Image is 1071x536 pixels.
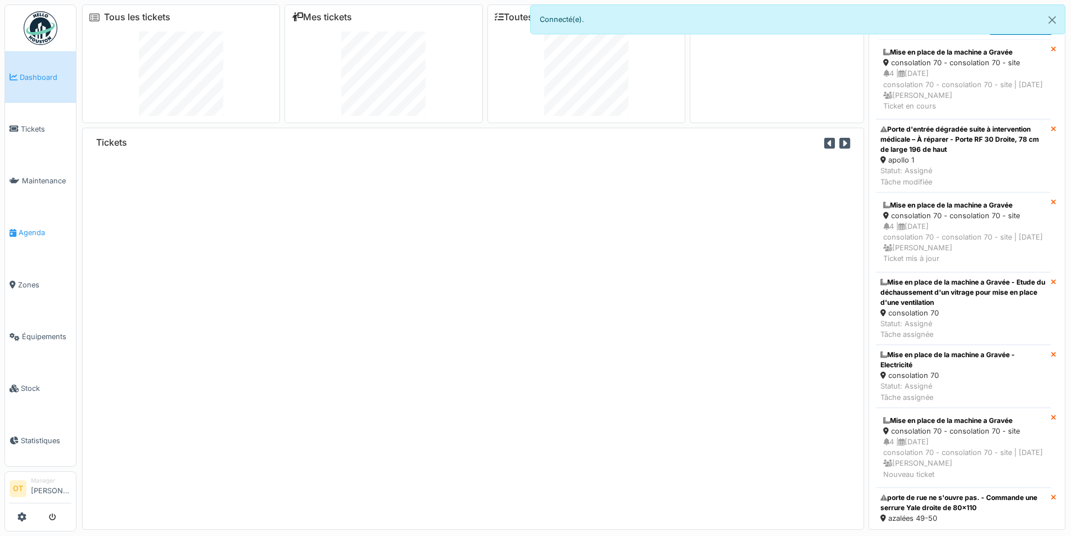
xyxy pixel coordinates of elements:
a: OT Manager[PERSON_NAME] [10,476,71,503]
span: Dashboard [20,72,71,83]
div: Mise en place de la machine a Gravée [883,47,1043,57]
a: Mise en place de la machine a Gravée - Etude du déchaussement d'un vitrage pour mise en place d'u... [876,272,1051,345]
div: Mise en place de la machine a Gravée - Etude du déchaussement d'un vitrage pour mise en place d'u... [880,277,1046,308]
div: porte de rue ne s'ouvre pas. - Commande une serrure Yale droite de 80x110 [880,493,1046,513]
div: Mise en place de la machine a Gravée [883,200,1043,210]
span: Agenda [19,227,71,238]
div: azalées 49-50 [880,513,1046,524]
h6: Tickets [96,137,127,148]
a: Tickets [5,103,76,155]
a: Stock [5,363,76,415]
span: Tickets [21,124,71,134]
div: Connecté(e). [530,4,1066,34]
li: [PERSON_NAME] [31,476,71,501]
a: Maintenance [5,155,76,207]
a: Toutes les tâches [495,12,579,22]
div: Porte d'entrée dégradée suite à intervention médicale – À réparer - Porte RF 30 Droite, 78 cm de ... [880,124,1046,155]
a: Agenda [5,207,76,259]
a: Tous les tickets [104,12,170,22]
a: Mise en place de la machine a Gravée consolation 70 - consolation 70 - site 4 |[DATE]consolation ... [876,39,1051,119]
img: Badge_color-CXgf-gQk.svg [24,11,57,45]
span: Zones [18,280,71,290]
div: Manager [31,476,71,485]
span: Stock [21,383,71,394]
a: Mes tickets [292,12,352,22]
div: consolation 70 - consolation 70 - site [883,210,1043,221]
span: Équipements [22,331,71,342]
a: Statistiques [5,415,76,466]
div: 4 | [DATE] consolation 70 - consolation 70 - site | [DATE] [PERSON_NAME] Nouveau ticket [883,436,1043,480]
a: Zones [5,259,76,310]
div: 4 | [DATE] consolation 70 - consolation 70 - site | [DATE] [PERSON_NAME] Ticket en cours [883,68,1043,111]
a: Dashboard [5,51,76,103]
a: Mise en place de la machine a Gravée consolation 70 - consolation 70 - site 4 |[DATE]consolation ... [876,408,1051,488]
button: Close [1040,5,1065,35]
a: Mise en place de la machine a Gravée consolation 70 - consolation 70 - site 4 |[DATE]consolation ... [876,192,1051,272]
div: Mise en place de la machine a Gravée - Electricité [880,350,1046,370]
div: consolation 70 [880,308,1046,318]
div: consolation 70 [880,370,1046,381]
a: Équipements [5,310,76,362]
div: consolation 70 - consolation 70 - site [883,57,1043,68]
div: Statut: Assigné Tâche modifiée [880,165,1046,187]
a: Mise en place de la machine a Gravée - Electricité consolation 70 Statut: AssignéTâche assignée [876,345,1051,408]
div: 4 | [DATE] consolation 70 - consolation 70 - site | [DATE] [PERSON_NAME] Ticket mis à jour [883,221,1043,264]
div: apollo 1 [880,155,1046,165]
div: Statut: Assigné Tâche assignée [880,318,1046,340]
div: consolation 70 - consolation 70 - site [883,426,1043,436]
a: Porte d'entrée dégradée suite à intervention médicale – À réparer - Porte RF 30 Droite, 78 cm de ... [876,119,1051,192]
span: Statistiques [21,435,71,446]
span: Maintenance [22,175,71,186]
div: Mise en place de la machine a Gravée [883,416,1043,426]
li: OT [10,480,26,497]
div: Statut: Assigné Tâche assignée [880,381,1046,402]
